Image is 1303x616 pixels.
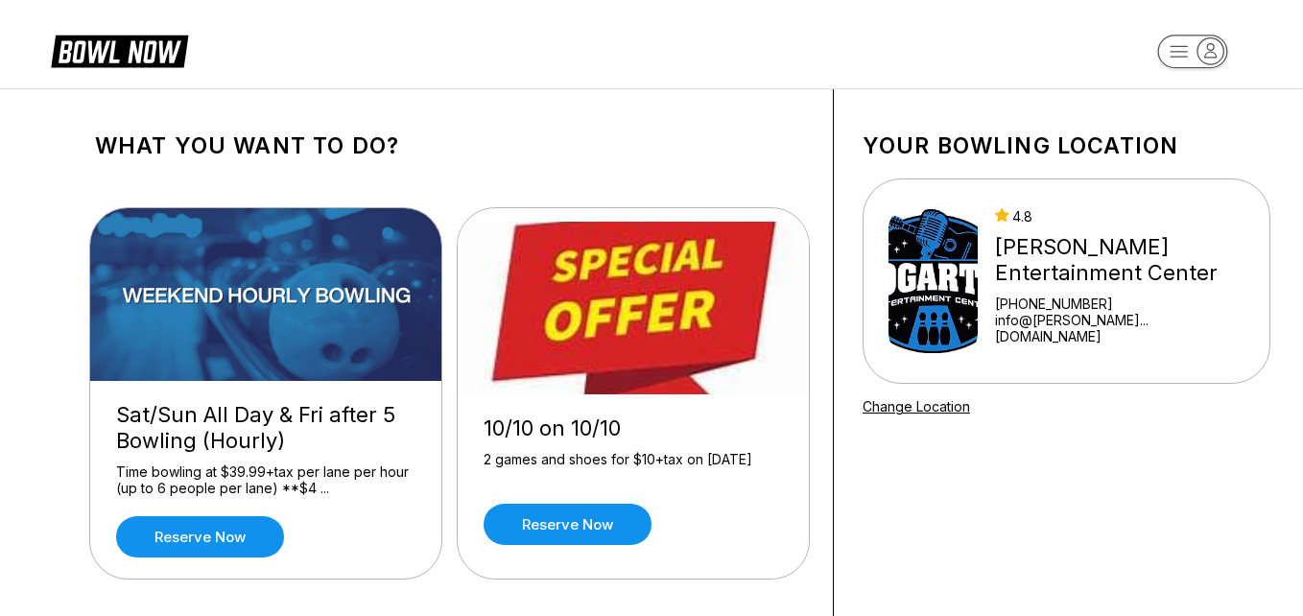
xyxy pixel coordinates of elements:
[863,398,970,415] a: Change Location
[863,132,1270,159] h1: Your bowling location
[90,208,443,381] img: Sat/Sun All Day & Fri after 5 Bowling (Hourly)
[484,415,783,441] div: 10/10 on 10/10
[995,296,1244,312] div: [PHONE_NUMBER]
[995,234,1244,286] div: [PERSON_NAME] Entertainment Center
[995,312,1244,344] a: info@[PERSON_NAME]...[DOMAIN_NAME]
[888,209,978,353] img: Bogart's Entertainment Center
[995,208,1244,225] div: 4.8
[458,222,811,394] img: 10/10 on 10/10
[116,463,415,497] div: Time bowling at $39.99+tax per lane per hour (up to 6 people per lane) **$4 ...
[116,516,284,557] a: Reserve now
[116,402,415,454] div: Sat/Sun All Day & Fri after 5 Bowling (Hourly)
[95,132,804,159] h1: What you want to do?
[484,451,783,485] div: 2 games and shoes for $10+tax on [DATE]
[484,504,651,545] a: Reserve now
